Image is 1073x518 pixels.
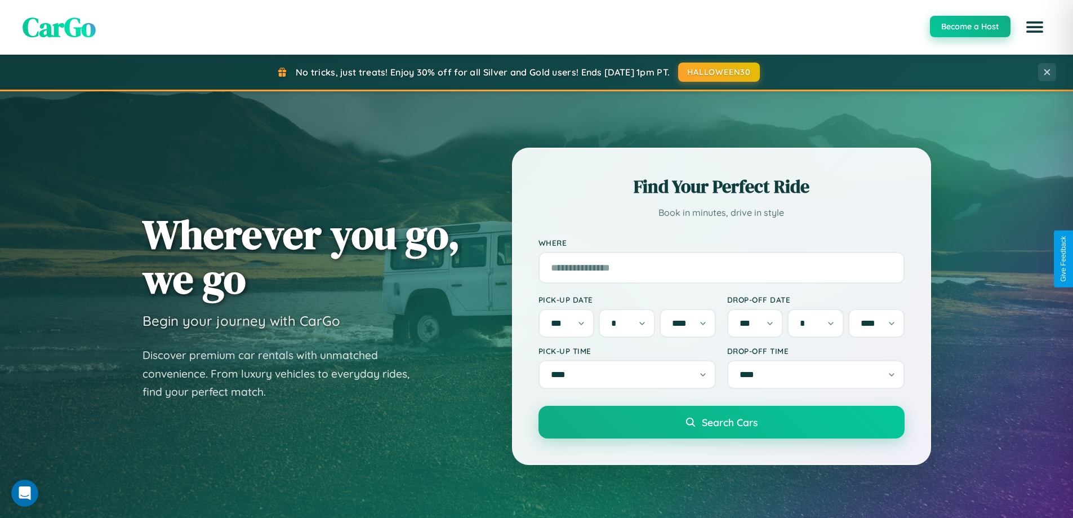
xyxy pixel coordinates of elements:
[143,312,340,329] h3: Begin your journey with CarGo
[143,212,460,301] h1: Wherever you go, we go
[702,416,758,428] span: Search Cars
[538,238,905,247] label: Where
[538,346,716,356] label: Pick-up Time
[23,8,96,46] span: CarGo
[538,406,905,439] button: Search Cars
[727,295,905,304] label: Drop-off Date
[11,480,38,507] iframe: Intercom live chat
[1059,236,1067,282] div: Give Feedback
[1019,11,1050,43] button: Open menu
[296,67,670,78] span: No tricks, just treats! Enjoy 30% off for all Silver and Gold users! Ends [DATE] 1pm PT.
[727,346,905,356] label: Drop-off Time
[678,63,760,82] button: HALLOWEEN30
[538,174,905,199] h2: Find Your Perfect Ride
[930,16,1010,37] button: Become a Host
[538,205,905,221] p: Book in minutes, drive in style
[538,295,716,304] label: Pick-up Date
[143,346,424,401] p: Discover premium car rentals with unmatched convenience. From luxury vehicles to everyday rides, ...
